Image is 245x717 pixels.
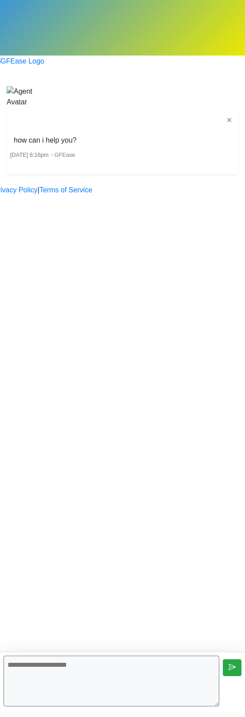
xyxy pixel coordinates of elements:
small: ・ [10,151,75,158]
span: GFEase [55,151,75,158]
button: ✕ [224,115,235,126]
li: how can i help you? [10,133,80,147]
img: Agent Avatar [7,86,34,108]
span: [DATE] 6:16pm [10,151,49,158]
a: | [38,185,40,195]
a: Terms of Service [40,185,92,195]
